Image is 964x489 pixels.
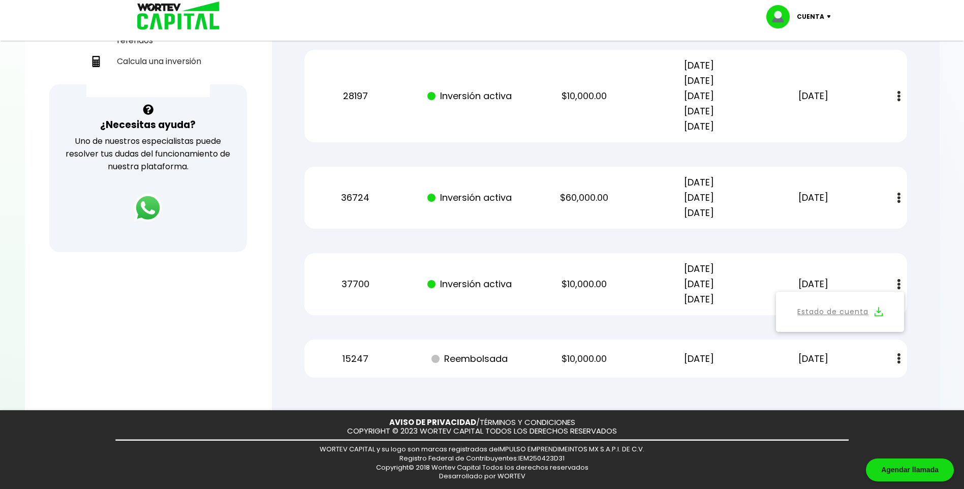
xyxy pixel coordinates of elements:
[422,190,518,205] p: Inversión activa
[650,175,747,221] p: [DATE] [DATE] [DATE]
[536,190,633,205] p: $60,000.00
[86,51,210,72] a: Calcula una inversión
[389,418,575,427] p: /
[650,351,747,366] p: [DATE]
[320,444,644,454] span: WORTEV CAPITAL y su logo son marcas registradas de IMPULSO EMPRENDIMEINTOS MX S.A.P.I. DE C.V.
[439,471,525,481] span: Desarrollado por WORTEV
[765,351,862,366] p: [DATE]
[866,459,954,481] div: Agendar llamada
[824,15,838,18] img: icon-down
[307,88,403,104] p: 28197
[134,194,162,222] img: logos_whatsapp-icon.242b2217.svg
[347,427,617,436] p: COPYRIGHT © 2023 WORTEV CAPITAL TODOS LOS DERECHOS RESERVADOS
[100,117,196,132] h3: ¿Necesitas ayuda?
[782,298,897,326] button: Estado de cuenta
[480,417,575,427] a: TÉRMINOS Y CONDICIONES
[536,88,633,104] p: $10,000.00
[765,277,862,292] p: [DATE]
[650,58,747,134] p: [DATE] [DATE] [DATE] [DATE] [DATE]
[376,463,588,472] span: Copyright© 2018 Wortev Capital Todos los derechos reservados
[765,88,862,104] p: [DATE]
[422,351,518,366] p: Reembolsada
[399,453,565,463] span: Registro Federal de Contribuyentes: IEM250423D31
[63,135,234,173] p: Uno de nuestros especialistas puede resolver tus dudas del funcionamiento de nuestra plataforma.
[422,88,518,104] p: Inversión activa
[765,190,862,205] p: [DATE]
[307,277,403,292] p: 37700
[536,277,633,292] p: $10,000.00
[422,277,518,292] p: Inversión activa
[307,190,403,205] p: 36724
[389,417,476,427] a: AVISO DE PRIVACIDAD
[797,305,868,318] a: Estado de cuenta
[307,351,403,366] p: 15247
[650,261,747,307] p: [DATE] [DATE] [DATE]
[766,5,797,28] img: profile-image
[536,351,633,366] p: $10,000.00
[797,9,824,24] p: Cuenta
[90,56,102,67] img: calculadora-icon.17d418c4.svg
